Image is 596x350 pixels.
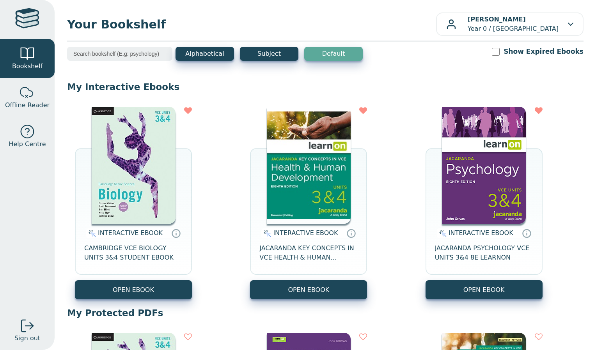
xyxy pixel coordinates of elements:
[346,228,356,238] a: Interactive eBooks are accessed online via the publisher’s portal. They contain interactive resou...
[259,244,358,262] span: JACARANDA KEY CONCEPTS IN VCE HEALTH & HUMAN DEVELOPMENT UNITS 3&4 LEARNON EBOOK 8E
[12,62,43,71] span: Bookshelf
[92,107,176,224] img: 6e390be0-4093-ea11-a992-0272d098c78b.jpg
[5,101,50,110] span: Offline Reader
[436,12,584,36] button: [PERSON_NAME]Year 0 / [GEOGRAPHIC_DATA]
[435,244,533,262] span: JACARANDA PSYCHOLOGY VCE UNITS 3&4 8E LEARNON
[9,140,46,149] span: Help Centre
[176,47,234,61] button: Alphabetical
[449,229,513,237] span: INTERACTIVE EBOOK
[304,47,363,61] button: Default
[75,280,192,299] button: OPEN EBOOK
[250,280,367,299] button: OPEN EBOOK
[86,229,96,238] img: interactive.svg
[442,107,526,224] img: 4bb61bf8-509a-4e9e-bd77-88deacee2c2e.jpg
[171,228,181,238] a: Interactive eBooks are accessed online via the publisher’s portal. They contain interactive resou...
[67,16,436,33] span: Your Bookshelf
[240,47,298,61] button: Subject
[261,229,271,238] img: interactive.svg
[468,15,559,34] p: Year 0 / [GEOGRAPHIC_DATA]
[14,334,40,343] span: Sign out
[437,229,447,238] img: interactive.svg
[98,229,163,237] span: INTERACTIVE EBOOK
[67,81,584,93] p: My Interactive Ebooks
[468,16,526,23] b: [PERSON_NAME]
[67,307,584,319] p: My Protected PDFs
[522,228,531,238] a: Interactive eBooks are accessed online via the publisher’s portal. They contain interactive resou...
[84,244,183,262] span: CAMBRIDGE VCE BIOLOGY UNITS 3&4 STUDENT EBOOK
[273,229,338,237] span: INTERACTIVE EBOOK
[267,107,351,224] img: e003a821-2442-436b-92bb-da2395357dfc.jpg
[67,47,172,61] input: Search bookshelf (E.g: psychology)
[504,47,584,57] label: Show Expired Ebooks
[426,280,543,299] button: OPEN EBOOK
